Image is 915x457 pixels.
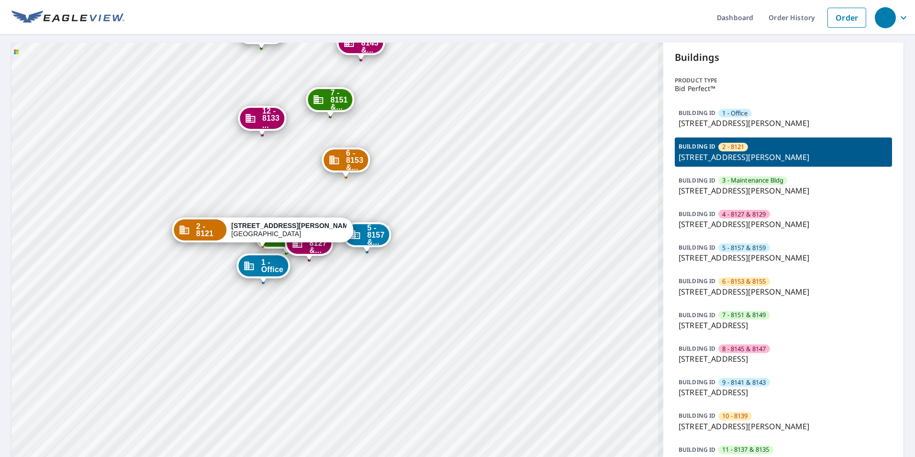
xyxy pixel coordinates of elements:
span: 9 - 8141 & 8143 [722,378,766,387]
img: EV Logo [11,11,124,25]
p: [STREET_ADDRESS][PERSON_NAME] [679,421,888,432]
p: [STREET_ADDRESS] [679,320,888,331]
span: 2 - 8121 [722,142,744,151]
p: BUILDING ID [679,378,715,386]
div: [GEOGRAPHIC_DATA] [231,222,346,238]
p: [STREET_ADDRESS][PERSON_NAME] [679,151,888,163]
span: 8 - 8145 &... [361,32,379,54]
span: 6 - 8153 & 8155 [722,277,766,286]
a: Order [827,8,866,28]
span: 1 - Office [261,259,283,273]
div: Dropped pin, building 8 - 8145 & 8147, Commercial property, 2247 Lolita Dr Dallas, TX 75227 [337,30,385,60]
div: Dropped pin, building 7 - 8151 & 8149, Commercial property, 2223 Lolita Dr Dallas, TX 75227 [306,87,354,117]
span: 4 - 8127 & 8129 [722,210,766,219]
p: BUILDING ID [679,411,715,420]
span: 3 - Maintenance Bldg [722,176,783,185]
span: 1 - Office [722,109,748,118]
div: Dropped pin, building 2 - 8121, Commercial property, 2212 S Buckner Blvd Dallas, TX 75227 [172,217,353,247]
span: 2 - 8121 [196,223,222,237]
p: BUILDING ID [679,311,715,319]
p: BUILDING ID [679,344,715,353]
p: BUILDING ID [679,277,715,285]
div: Dropped pin, building 12 - 8133 & 8131, Commercial property, 8117 Barclay St Dallas, TX 75227 [238,106,286,136]
p: [STREET_ADDRESS][PERSON_NAME] [679,286,888,297]
span: 8 - 8145 & 8147 [722,344,766,354]
p: Product type [675,76,892,85]
div: Dropped pin, building 6 - 8153 & 8155, Commercial property, 8153 Barclay St Dallas, TX 75227 [322,148,370,177]
p: BUILDING ID [679,446,715,454]
p: [STREET_ADDRESS][PERSON_NAME] [679,185,888,196]
p: [STREET_ADDRESS][PERSON_NAME] [679,252,888,263]
p: [STREET_ADDRESS] [679,353,888,365]
strong: [STREET_ADDRESS][PERSON_NAME] [231,222,355,229]
p: BUILDING ID [679,210,715,218]
p: BUILDING ID [679,243,715,251]
span: 6 - 8153 &... [346,149,363,171]
p: [STREET_ADDRESS][PERSON_NAME] [679,218,888,230]
p: BUILDING ID [679,142,715,150]
span: 7 - 8151 &... [330,89,347,111]
div: Dropped pin, building 1 - Office, Commercial property, 8125 Barclay St Dallas, TX 75227 [237,253,290,283]
span: 10 - 8139 [722,411,748,421]
p: BUILDING ID [679,109,715,117]
span: 5 - 8157 & 8159 [722,243,766,252]
p: Buildings [675,50,892,65]
p: [STREET_ADDRESS] [679,387,888,398]
p: [STREET_ADDRESS][PERSON_NAME] [679,117,888,129]
p: BUILDING ID [679,176,715,184]
span: 5 - 8157 &... [367,224,384,246]
span: 12 - 8133 ... [262,107,279,129]
div: Dropped pin, building 5 - 8157 & 8159, Commercial property, 8159 Barclay St Dallas, TX 75227 [343,222,391,252]
span: 7 - 8151 & 8149 [722,310,766,320]
span: 11 - 8137 & 8135 [722,445,769,454]
p: Bid Perfect™ [675,85,892,92]
span: 4 - 8127 &... [310,232,327,254]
